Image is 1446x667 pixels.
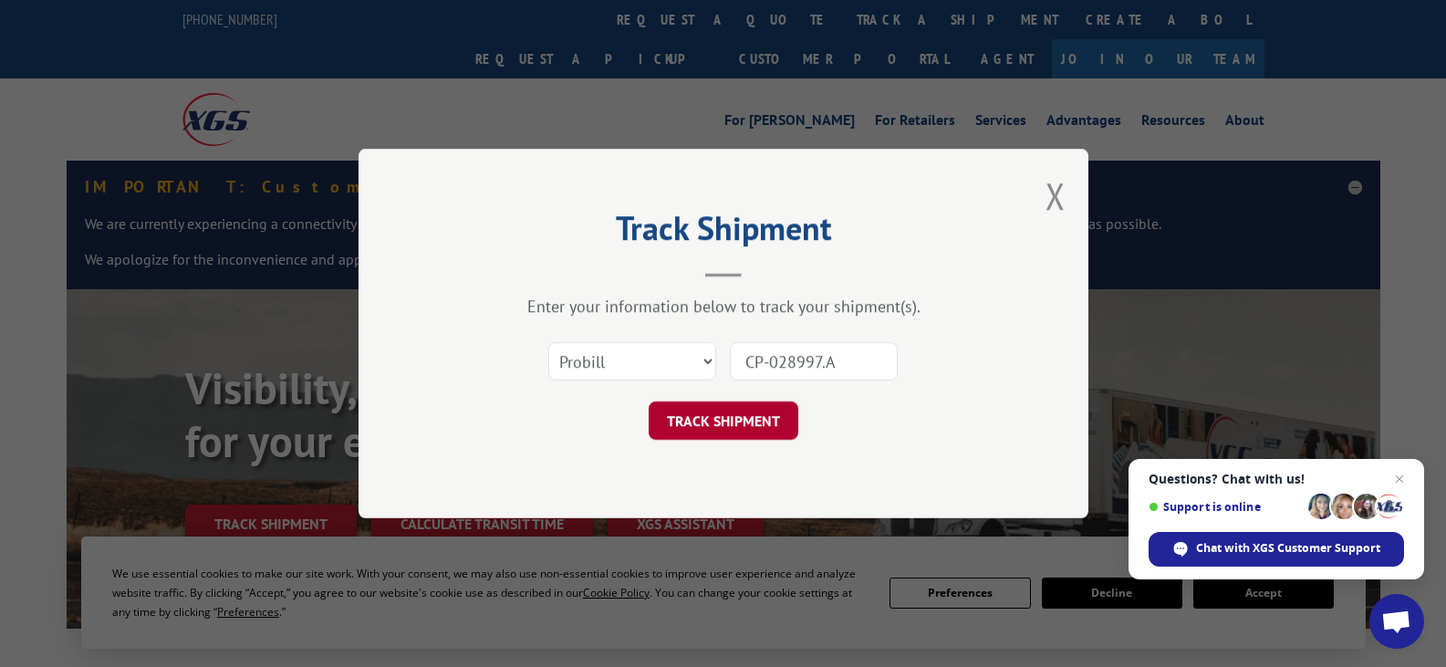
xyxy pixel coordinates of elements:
button: Close modal [1045,172,1066,220]
span: Chat with XGS Customer Support [1196,540,1380,557]
span: Questions? Chat with us! [1149,472,1404,486]
input: Number(s) [730,342,898,380]
div: Enter your information below to track your shipment(s). [450,296,997,317]
button: TRACK SHIPMENT [649,401,798,440]
div: Open chat [1369,594,1424,649]
span: Support is online [1149,500,1302,514]
span: Close chat [1389,468,1410,490]
div: Chat with XGS Customer Support [1149,532,1404,567]
h2: Track Shipment [450,215,997,250]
